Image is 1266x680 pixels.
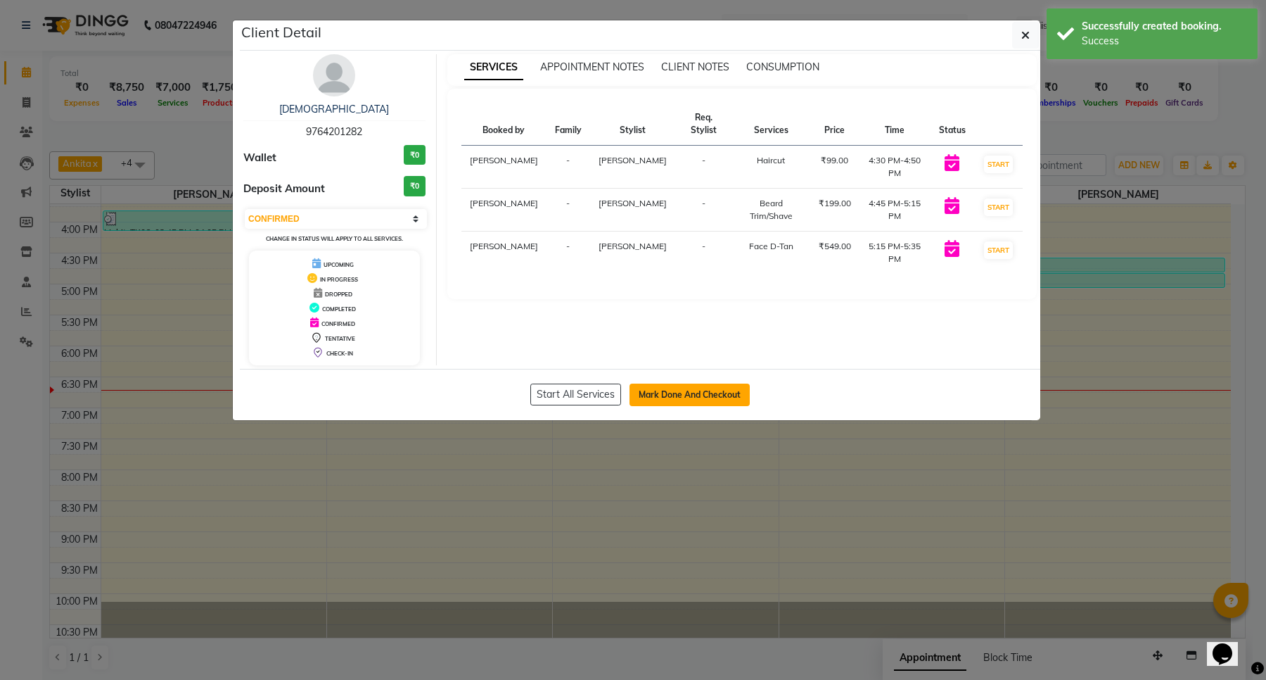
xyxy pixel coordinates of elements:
span: [PERSON_NAME] [599,198,667,208]
td: [PERSON_NAME] [461,232,546,275]
th: Price [810,103,859,146]
th: Req. Stylist [675,103,733,146]
iframe: chat widget [1207,624,1252,666]
div: Beard Trim/Shave [741,197,802,222]
div: Haircut [741,154,802,167]
th: Family [546,103,590,146]
span: APPOINTMENT NOTES [540,61,644,73]
div: Success [1082,34,1247,49]
td: 5:15 PM-5:35 PM [859,232,931,275]
a: [DEMOGRAPHIC_DATA] [279,103,389,115]
div: ₹549.00 [819,240,851,253]
button: Mark Done And Checkout [629,384,750,406]
small: Change in status will apply to all services. [266,235,403,242]
td: 4:30 PM-4:50 PM [859,146,931,189]
td: - [546,232,590,275]
span: UPCOMING [324,261,354,268]
span: CLIENT NOTES [661,61,729,73]
td: - [675,146,733,189]
span: [PERSON_NAME] [599,241,667,251]
span: IN PROGRESS [320,276,358,283]
div: ₹199.00 [819,197,851,210]
span: 9764201282 [306,125,362,138]
div: Successfully created booking. [1082,19,1247,34]
div: ₹99.00 [819,154,851,167]
td: - [546,189,590,232]
th: Time [859,103,931,146]
td: - [675,189,733,232]
th: Services [732,103,810,146]
span: CONFIRMED [321,320,355,327]
button: Start All Services [530,384,621,405]
td: - [675,232,733,275]
span: [PERSON_NAME] [599,155,667,165]
div: Face D-Tan [741,240,802,253]
td: [PERSON_NAME] [461,189,546,232]
span: DROPPED [325,291,352,298]
img: avatar [313,54,355,96]
span: TENTATIVE [325,335,355,342]
td: 4:45 PM-5:15 PM [859,189,931,232]
th: Stylist [590,103,675,146]
td: - [546,146,590,189]
th: Booked by [461,103,546,146]
button: START [984,199,1013,216]
h3: ₹0 [404,176,426,196]
button: START [984,241,1013,259]
button: START [984,156,1013,173]
h5: Client Detail [241,22,321,43]
span: CHECK-IN [326,350,353,357]
span: Deposit Amount [243,181,325,197]
h3: ₹0 [404,145,426,165]
span: Wallet [243,150,276,166]
th: Status [931,103,974,146]
span: COMPLETED [322,306,356,313]
span: CONSUMPTION [746,61,819,73]
span: SERVICES [464,55,523,80]
td: [PERSON_NAME] [461,146,546,189]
